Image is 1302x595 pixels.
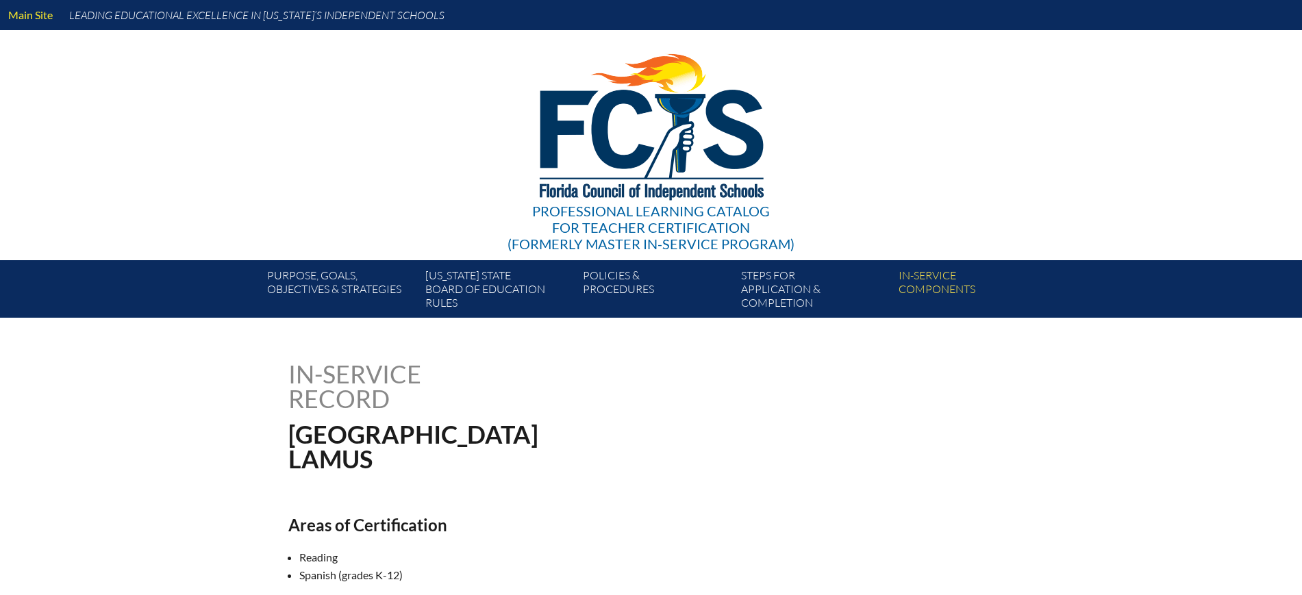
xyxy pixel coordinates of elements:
[288,422,738,471] h1: [GEOGRAPHIC_DATA] Lamus
[299,566,781,584] li: Spanish (grades K-12)
[288,362,564,411] h1: In-service record
[502,27,800,255] a: Professional Learning Catalog for Teacher Certification(formerly Master In-service Program)
[3,5,58,24] a: Main Site
[736,266,893,318] a: Steps forapplication & completion
[299,548,781,566] li: Reading
[508,203,794,252] div: Professional Learning Catalog (formerly Master In-service Program)
[262,266,419,318] a: Purpose, goals,objectives & strategies
[552,219,750,236] span: for Teacher Certification
[510,30,792,217] img: FCISlogo221.eps
[420,266,577,318] a: [US_STATE] StateBoard of Education rules
[893,266,1051,318] a: In-servicecomponents
[288,515,771,535] h2: Areas of Certification
[577,266,735,318] a: Policies &Procedures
